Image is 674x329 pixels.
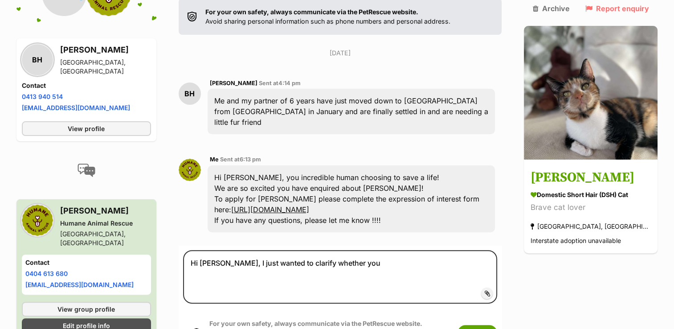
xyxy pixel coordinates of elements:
img: Humane Animal Rescue profile pic [22,205,53,236]
a: 0404 613 680 [25,270,68,277]
a: View group profile [22,302,151,317]
div: Humane Animal Rescue [60,219,151,228]
h4: Contact [25,258,147,267]
div: Domestic Short Hair (DSH) Cat [531,190,651,200]
strong: For your own safety, always communicate via the PetRescue website. [205,8,418,16]
a: [PERSON_NAME] Domestic Short Hair (DSH) Cat Brave cat lover [GEOGRAPHIC_DATA], [GEOGRAPHIC_DATA] ... [524,161,658,254]
h3: [PERSON_NAME] [531,168,651,188]
p: [DATE] [179,48,502,58]
img: Luise Verhoeven profile pic [179,159,201,181]
span: View profile [68,124,105,133]
div: Hi [PERSON_NAME], you incredible human choosing to save a life! We are so excited you have enquir... [208,165,495,232]
a: Archive [533,4,570,12]
a: [URL][DOMAIN_NAME] [231,205,309,214]
span: 4:14 pm [278,80,301,86]
div: BH [22,44,53,75]
a: [EMAIL_ADDRESS][DOMAIN_NAME] [25,281,134,288]
span: Sent at [259,80,301,86]
span: [PERSON_NAME] [210,80,257,86]
div: [GEOGRAPHIC_DATA], [GEOGRAPHIC_DATA] [60,58,151,76]
span: Interstate adoption unavailable [531,237,621,245]
a: [EMAIL_ADDRESS][DOMAIN_NAME] [22,104,130,111]
h4: Contact [22,81,151,90]
p: Avoid sharing personal information such as phone numbers and personal address. [205,7,450,26]
div: BH [179,82,201,105]
h3: [PERSON_NAME] [60,205,151,217]
div: Brave cat lover [531,202,651,214]
img: conversation-icon-4a6f8262b818ee0b60e3300018af0b2d0b884aa5de6e9bcb8d3d4eeb1a70a7c4.svg [78,164,95,177]
span: 6:13 pm [240,156,261,163]
a: Report enquiry [585,4,649,12]
div: Me and my partner of 6 years have just moved down to [GEOGRAPHIC_DATA] from [GEOGRAPHIC_DATA] in ... [208,89,495,134]
a: View profile [22,121,151,136]
a: 0413 940 514 [22,93,63,100]
span: Me [210,156,219,163]
strong: For your own safety, always communicate via the PetRescue website. [209,320,422,327]
div: [GEOGRAPHIC_DATA], [GEOGRAPHIC_DATA] [60,230,151,247]
h3: [PERSON_NAME] [60,44,151,56]
div: [GEOGRAPHIC_DATA], [GEOGRAPHIC_DATA] [531,221,651,233]
span: Sent at [220,156,261,163]
span: View group profile [57,304,115,314]
img: Griselda [524,26,658,160]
